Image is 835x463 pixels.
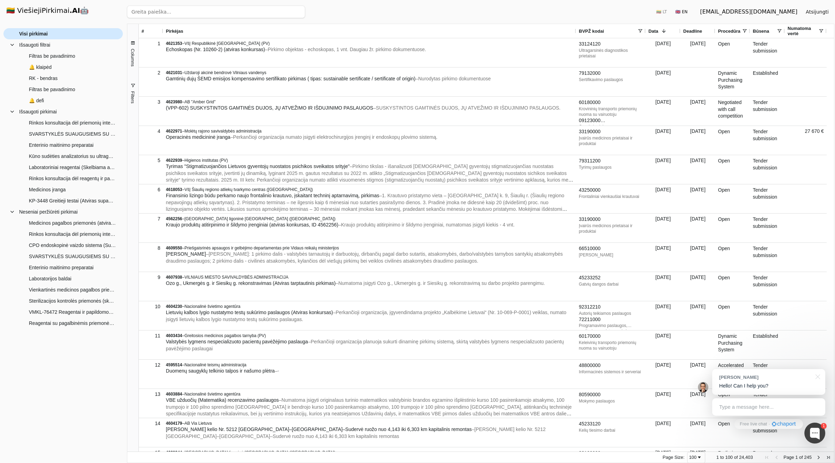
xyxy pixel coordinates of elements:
[804,455,812,460] span: 245
[579,369,643,375] div: Informacinės sistemos ir serveriai
[142,68,160,78] div: 2
[29,195,116,206] span: KP-3448 Greitieji testai (Atviras supaprastintas pirkimas)
[716,455,719,460] span: 1
[166,251,206,257] span: [PERSON_NAME]
[29,151,116,161] span: Kūno sudėties analizatorius su ultragarsine ūgio matuokle
[19,40,50,50] span: Išsaugoti filtrai
[750,184,785,213] div: Tender submission
[29,118,116,128] span: Rinkos konsultacija dėl priemonių intervencinei širdies elektrofiziologijai pirkimo
[579,165,643,170] div: Tyrimų paslaugos
[166,450,182,455] span: 4629344
[166,187,182,192] span: 4618053
[19,207,78,217] span: Neseniai peržiūrėti pirkimai
[29,51,75,61] span: Filtras be pavadinimo
[579,316,643,323] div: 72211000
[166,70,182,75] span: 4621031
[166,99,573,105] div: –
[166,310,333,315] span: Lietuvių kalbos lygio nustatymo testų sukūrimo paslaugos (Atviras konkursas)
[795,455,798,460] span: 1
[579,391,643,398] div: 80590000
[142,418,160,429] div: 14
[579,216,643,223] div: 33190000
[166,216,182,221] span: 4562256
[646,67,681,96] div: [DATE]
[681,418,715,447] div: [DATE]
[816,455,821,460] div: Next Page
[29,251,116,262] span: SVARSTYKLĖS SUAUGUSIEMS SU ŪGIO MATUOKLE (mažos vertės pirkimas)
[166,421,573,426] div: –
[166,216,573,222] div: –
[646,155,681,184] div: [DATE]
[166,362,573,368] div: –
[579,128,643,135] div: 33190000
[166,246,182,250] span: 4609550
[800,6,834,18] button: Atsijungti
[166,339,308,344] span: Valstybės lygmens nespecializuoto pacientų pavėžėjimo paslauga
[29,273,71,284] span: Laboratorijos baldai
[166,333,182,338] span: 4603434
[166,134,230,140] span: Operacinės medicininė įranga
[646,301,681,330] div: [DATE]
[579,70,643,77] div: 79132000
[826,455,831,460] div: Last Page
[166,397,572,423] span: – Numatoma įsigyti originalaus turinio matematikos valstybinio brandos egzamino išplėstinio kurso...
[646,360,681,389] div: [DATE]
[142,243,160,253] div: 8
[166,450,573,455] div: –
[142,97,160,107] div: 3
[373,105,560,111] span: – SUSKYSTINTOS GAMTINĖS DUJOS, JŲ ATVEŽIMO IR IŠDUJINIMO PASLAUGOS.
[275,368,279,374] span: – -
[712,398,825,416] div: Type a message here...
[681,97,715,126] div: [DATE]
[166,128,573,134] div: –
[184,187,313,192] span: VšĮ Šiaulių regiono atliekų tvarkymo centras ([GEOGRAPHIC_DATA])
[579,187,643,194] div: 43250000
[184,70,266,75] span: Uždaroji akcinė bendrovė Vilniaus vandenys
[184,450,335,455] span: [GEOGRAPHIC_DATA] ligoninė [GEOGRAPHIC_DATA] ([GEOGRAPHIC_DATA])
[646,272,681,301] div: [DATE]
[579,99,643,106] div: 60180000
[579,421,643,428] div: 45233120
[579,223,643,234] div: Įvairūs medicinos prietaisai ir produktai
[649,29,658,34] span: Data
[142,331,160,341] div: 11
[750,155,785,184] div: Tender submission
[715,418,750,447] div: Open
[715,330,750,359] div: Dynamic Purchasing System
[579,29,604,34] span: BVPŽ kodai
[166,163,573,190] span: – Pirkimo tikslas - išanalizuoti [DEMOGRAPHIC_DATA] gyventojų stigmatizuojančias nuostatas psichi...
[681,360,715,389] div: [DATE]
[671,6,692,17] button: 🇬🇧 EN
[750,330,785,359] div: Established
[29,173,116,184] span: Rinkos konsultacija dėl reagentų ir papildomų priemonių mažos koncentracijos hemoglobino tyrimų a...
[715,38,750,67] div: Open
[166,163,350,169] span: Tyrimas "Stigmatizuojančios Lietuvos gyventojų nuostatos psichikos sveikatos srityje"
[715,126,750,155] div: Open
[739,455,753,460] span: 24,403
[715,155,750,184] div: Open
[29,129,116,139] span: SVARSTYKLĖS SUAUGUSIEMS SU ŪGIO MATUOKLE (mažos vertės pirkimas)
[646,126,681,155] div: [DATE]
[166,397,279,403] span: VBE užduočių (Matematika) recenzavimo paslaugos
[265,47,426,52] span: – Pirkimo objektas - echoskopas, 1 vnt. Daugiau žr. pirkimo dokumentuose.
[750,38,785,67] div: Tender submission
[715,243,750,272] div: Open
[750,360,785,389] div: Tender submission
[338,222,515,227] span: – Kraujo produktų atitirpinimo ir šildymo įrenginiai, numatomas įsigyti kiekis - 4 vnt.
[29,285,116,295] span: Vienkartinės medicinos pagalbos priemonės chirurgijai Vaikų ligų skyrių poreikiams (9827)
[166,362,182,367] span: 4595514
[646,38,681,67] div: [DATE]
[184,99,215,104] span: AB "Amber Grid"
[579,117,643,124] div: 09123000
[142,39,160,49] div: 1
[142,126,160,136] div: 4
[646,243,681,272] div: [DATE]
[166,70,573,75] div: –
[142,272,160,282] div: 9
[579,340,643,351] div: Keleivinių transporto priemonių nuoma su vairuotoju
[785,126,827,155] div: 27 670 €
[579,48,643,59] div: Ultragarsinės diagnostikos prietaisai
[698,382,708,392] img: Jonas
[774,455,779,460] div: Previous Page
[715,97,750,126] div: Negotiated with call competition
